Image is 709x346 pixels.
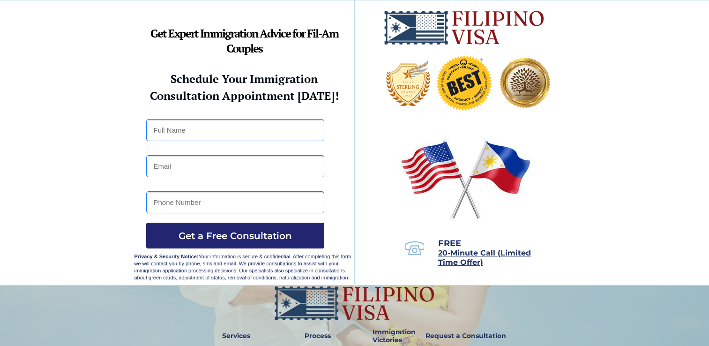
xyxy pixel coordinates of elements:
[425,331,506,340] strong: Request a Consultation
[305,331,331,340] strong: Process
[438,238,461,248] span: FREE
[146,119,324,141] input: Full Name
[438,249,531,266] a: 20-Minute Call (Limited Time Offer)
[150,88,339,103] strong: Consultation Appointment [DATE]!
[171,71,318,86] strong: Schedule Your Immigration
[146,155,324,177] input: Email
[146,230,324,241] span: Get a Free Consultation
[438,248,531,267] span: 20-Minute Call (Limited Time Offer)
[222,331,250,340] strong: Services
[146,223,324,248] button: Get a Free Consultation
[146,191,324,213] input: Phone Number
[134,254,199,259] strong: Privacy & Security Notice:
[373,328,416,344] strong: Immigration Victories
[150,26,338,56] strong: Get Expert Immigration Advice for Fil-Am Couples
[134,254,351,280] span: Your information is secure & confidential. After completing this form we will contact you by phon...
